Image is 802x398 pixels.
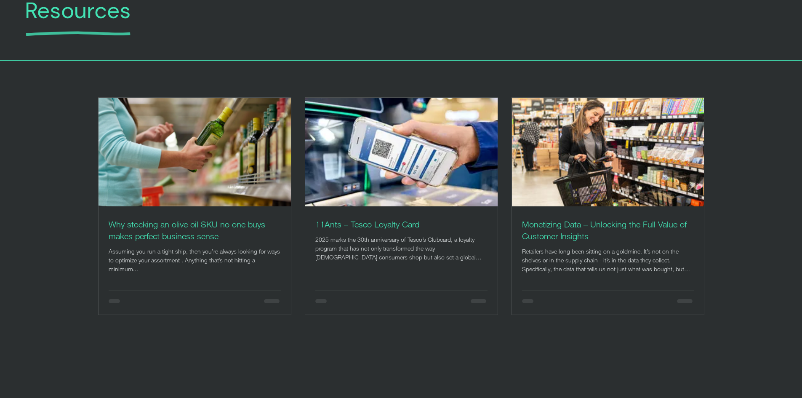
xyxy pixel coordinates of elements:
div: Assuming you run a tight ship, then you’re always looking for ways to optimize your assortment . ... [109,247,281,273]
a: 11Ants – Tesco Loyalty Card [315,219,488,230]
a: Why stocking an olive oil SKU no one buys makes perfect business sense [109,219,281,242]
img: 11ants monetizing data [512,98,705,206]
a: Monetizing Data – Unlocking the Full Value of Customer Insights [522,219,694,242]
img: Why stocking an olive oil SKU no one buys makes perfect business sense [99,98,292,206]
div: 2025 marks the 30th anniversary of Tesco’s Clubcard, a loyalty program that has not only transfor... [315,235,488,262]
div: Post list. Select a post to read. [98,97,718,315]
img: 11ants tesco loyalty card [305,98,498,206]
div: Retailers have long been sitting on a goldmine. It’s not on the shelves or in the supply chain - ... [522,247,694,273]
